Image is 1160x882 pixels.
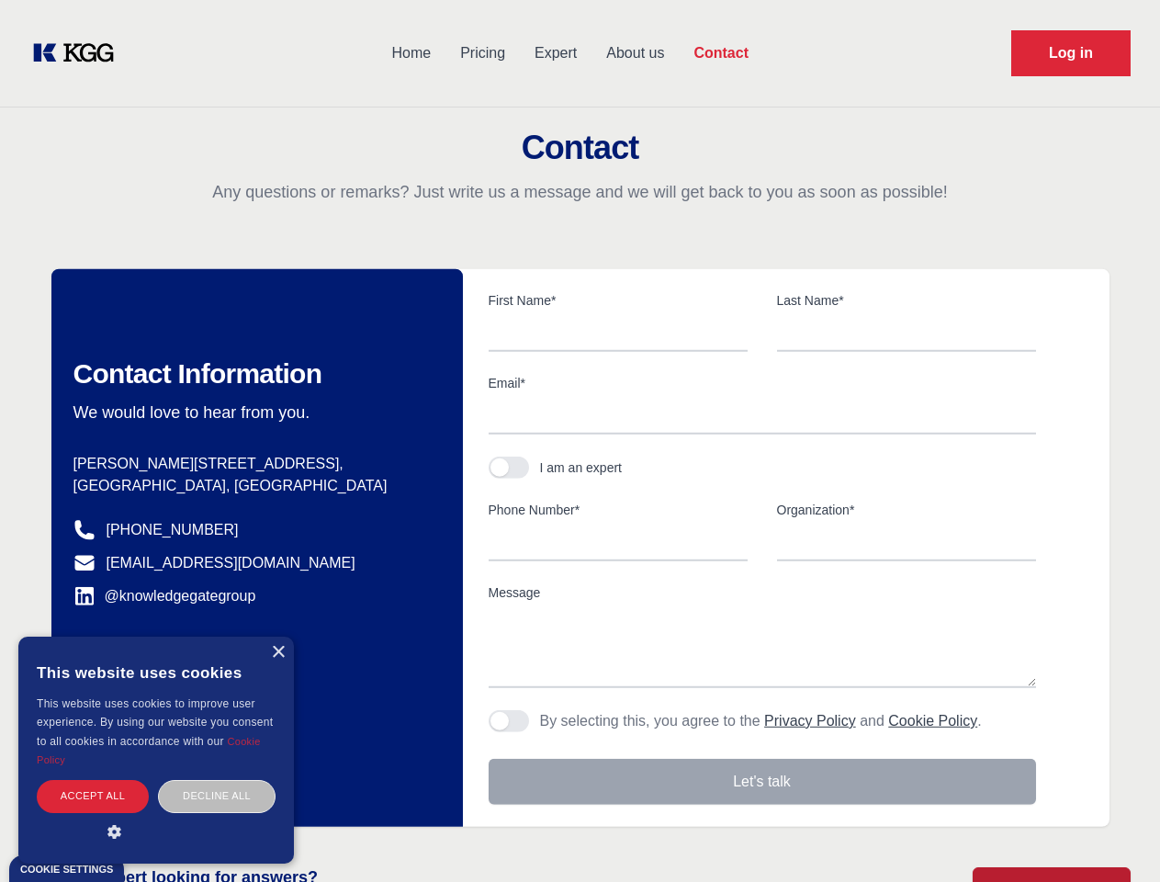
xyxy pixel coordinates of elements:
[888,713,977,729] a: Cookie Policy
[540,458,623,477] div: I am an expert
[489,759,1036,805] button: Let's talk
[1068,794,1160,882] iframe: Chat Widget
[445,29,520,77] a: Pricing
[73,357,434,390] h2: Contact Information
[764,713,856,729] a: Privacy Policy
[377,29,445,77] a: Home
[37,650,276,695] div: This website uses cookies
[158,780,276,812] div: Decline all
[777,291,1036,310] label: Last Name*
[107,552,355,574] a: [EMAIL_ADDRESS][DOMAIN_NAME]
[22,130,1138,166] h2: Contact
[679,29,763,77] a: Contact
[73,475,434,497] p: [GEOGRAPHIC_DATA], [GEOGRAPHIC_DATA]
[1011,30,1131,76] a: Request Demo
[489,374,1036,392] label: Email*
[22,181,1138,203] p: Any questions or remarks? Just write us a message and we will get back to you as soon as possible!
[107,519,239,541] a: [PHONE_NUMBER]
[540,710,982,732] p: By selecting this, you agree to the and .
[520,29,591,77] a: Expert
[73,401,434,424] p: We would love to hear from you.
[73,453,434,475] p: [PERSON_NAME][STREET_ADDRESS],
[37,780,149,812] div: Accept all
[591,29,679,77] a: About us
[489,583,1036,602] label: Message
[37,736,261,765] a: Cookie Policy
[29,39,129,68] a: KOL Knowledge Platform: Talk to Key External Experts (KEE)
[489,501,748,519] label: Phone Number*
[73,585,256,607] a: @knowledgegategroup
[37,697,273,748] span: This website uses cookies to improve user experience. By using our website you consent to all coo...
[777,501,1036,519] label: Organization*
[271,646,285,660] div: Close
[20,865,113,875] div: Cookie settings
[489,291,748,310] label: First Name*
